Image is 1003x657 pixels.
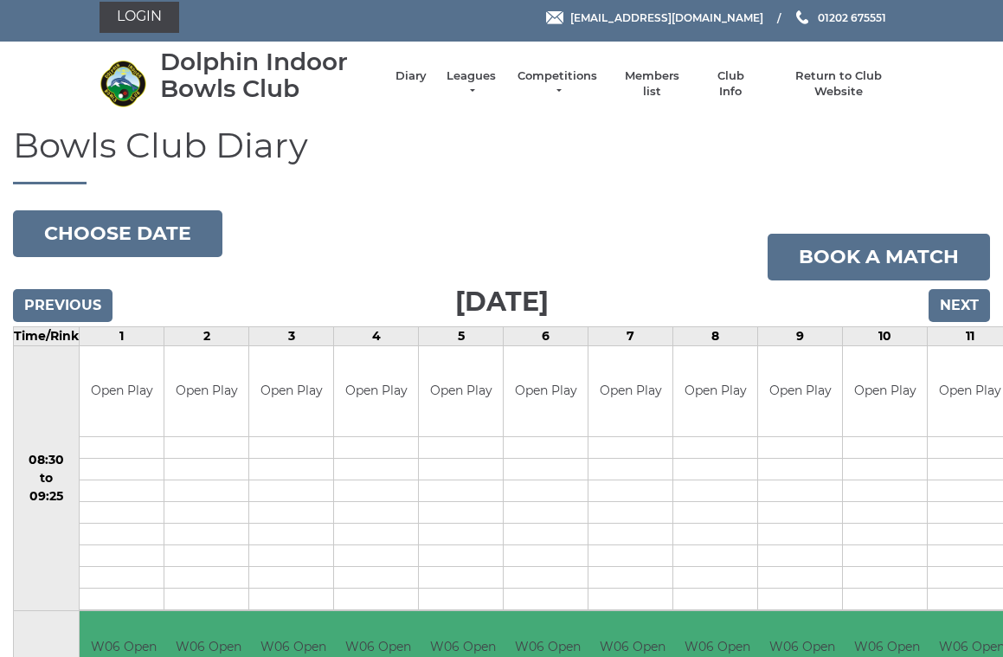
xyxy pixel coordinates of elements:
a: Leagues [444,68,498,100]
td: 10 [843,326,928,345]
a: Club Info [705,68,755,100]
td: 9 [758,326,843,345]
td: Open Play [164,346,248,437]
a: Login [100,2,179,33]
td: Open Play [504,346,588,437]
a: Competitions [516,68,599,100]
td: Open Play [758,346,842,437]
span: 01202 675551 [818,10,886,23]
td: 4 [334,326,419,345]
a: Diary [395,68,427,84]
td: 7 [588,326,673,345]
td: Open Play [673,346,757,437]
h1: Bowls Club Diary [13,126,990,184]
td: Time/Rink [14,326,80,345]
a: Return to Club Website [773,68,903,100]
a: Book a match [768,234,990,280]
div: Dolphin Indoor Bowls Club [160,48,378,102]
td: 8 [673,326,758,345]
td: 5 [419,326,504,345]
img: Phone us [796,10,808,24]
td: 3 [249,326,334,345]
td: Open Play [249,346,333,437]
td: Open Play [419,346,503,437]
span: [EMAIL_ADDRESS][DOMAIN_NAME] [570,10,763,23]
img: Dolphin Indoor Bowls Club [100,60,147,107]
td: Open Play [334,346,418,437]
button: Choose date [13,210,222,257]
a: Phone us 01202 675551 [794,10,886,26]
a: Email [EMAIL_ADDRESS][DOMAIN_NAME] [546,10,763,26]
input: Previous [13,289,113,322]
td: 08:30 to 09:25 [14,345,80,611]
img: Email [546,11,563,24]
td: 6 [504,326,588,345]
td: Open Play [843,346,927,437]
input: Next [929,289,990,322]
td: 2 [164,326,249,345]
td: Open Play [588,346,672,437]
td: 1 [80,326,164,345]
a: Members list [616,68,688,100]
td: Open Play [80,346,164,437]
